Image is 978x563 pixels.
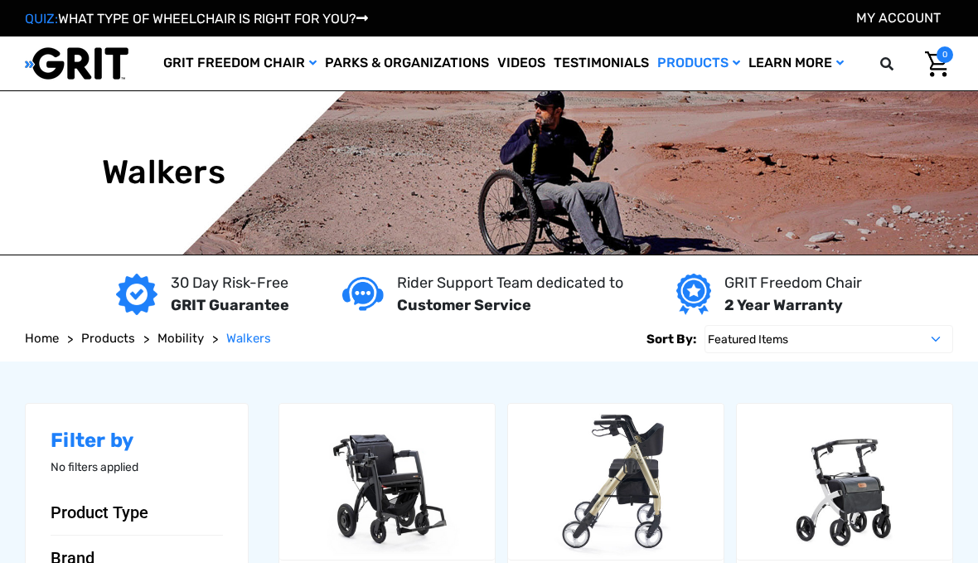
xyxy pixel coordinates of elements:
strong: Customer Service [397,296,531,314]
img: Rollz Flex Rollator [737,404,952,561]
a: Rollz Flex Rollator,$719.00 [737,404,952,561]
img: GRIT Guarantee [116,274,157,315]
span: 0 [937,46,953,63]
a: Mobility [157,329,204,348]
img: Year warranty [676,274,710,315]
button: Product Type [51,502,223,522]
a: Parks & Organizations [321,36,493,90]
a: Account [856,10,941,26]
label: Sort By: [646,325,696,353]
a: Walkers [226,329,271,348]
a: Testimonials [550,36,653,90]
strong: GRIT Guarantee [171,296,289,314]
img: Spazio Special Rollator (20" Seat) by Comodita [508,404,724,561]
span: Products [81,331,135,346]
span: Home [25,331,59,346]
img: Cart [925,51,949,77]
a: Cart with 0 items [913,46,953,81]
a: Spazio Special Rollator (20" Seat) by Comodita,$490.00 [508,404,724,561]
input: Search [904,46,913,81]
p: No filters applied [51,459,223,476]
span: QUIZ: [25,11,58,27]
p: 30 Day Risk-Free [171,272,289,294]
a: Rollz Motion Electric 2.0 - Rollator and Wheelchair,$3,990.00 [279,404,495,561]
img: Customer service [342,277,384,311]
a: GRIT Freedom Chair [159,36,321,90]
span: Product Type [51,502,148,522]
h2: Filter by [51,429,223,453]
a: Learn More [744,36,848,90]
a: Videos [493,36,550,90]
span: Walkers [226,331,271,346]
strong: 2 Year Warranty [724,296,843,314]
a: Products [81,329,135,348]
a: Products [653,36,744,90]
span: Mobility [157,331,204,346]
a: QUIZ:WHAT TYPE OF WHEELCHAIR IS RIGHT FOR YOU? [25,11,368,27]
a: Home [25,329,59,348]
img: Rollz Motion Electric 2.0 - Rollator and Wheelchair [279,404,495,561]
img: GRIT All-Terrain Wheelchair and Mobility Equipment [25,46,128,80]
p: Rider Support Team dedicated to [397,272,623,294]
h1: Walkers [102,153,225,193]
p: GRIT Freedom Chair [724,272,862,294]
